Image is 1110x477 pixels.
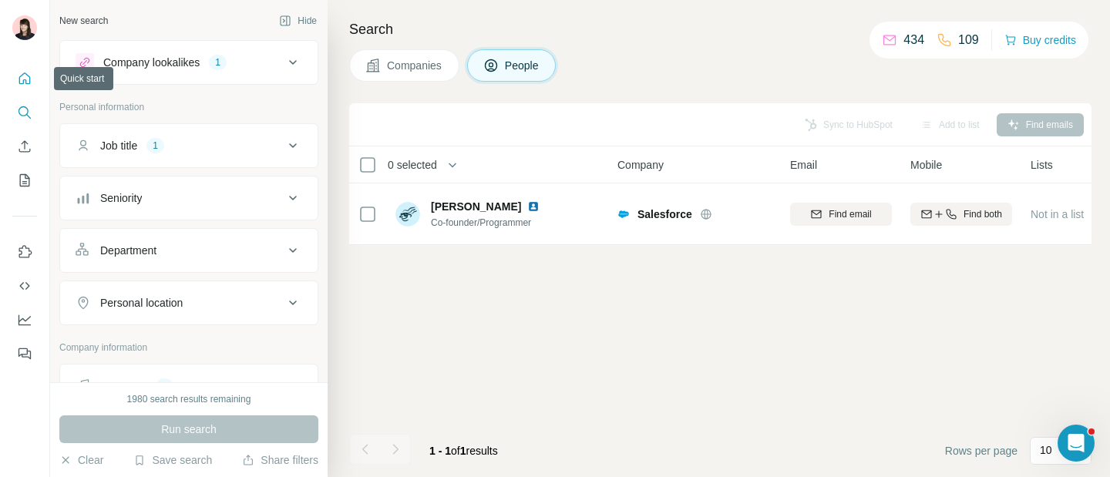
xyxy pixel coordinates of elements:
[617,157,664,173] span: Company
[1040,442,1052,458] p: 10
[60,127,318,164] button: Job title1
[910,157,942,173] span: Mobile
[945,443,1017,459] span: Rows per page
[349,18,1091,40] h4: Search
[268,9,328,32] button: Hide
[127,392,251,406] div: 1980 search results remaining
[958,31,979,49] p: 109
[1031,208,1084,220] span: Not in a list
[59,341,318,354] p: Company information
[12,65,37,92] button: Quick start
[395,202,420,227] img: Avatar
[903,31,924,49] p: 434
[12,15,37,40] img: Avatar
[429,445,498,457] span: results
[617,208,630,220] img: Logo of Salesforce
[242,452,318,468] button: Share filters
[637,207,692,222] span: Salesforce
[12,99,37,126] button: Search
[100,190,142,206] div: Seniority
[100,243,156,258] div: Department
[133,452,212,468] button: Save search
[59,14,108,28] div: New search
[12,340,37,368] button: Feedback
[209,55,227,69] div: 1
[1031,157,1053,173] span: Lists
[527,200,540,213] img: LinkedIn logo
[60,368,318,405] button: Company1
[505,58,540,73] span: People
[59,452,103,468] button: Clear
[60,232,318,269] button: Department
[451,445,460,457] span: of
[60,44,318,81] button: Company lookalikes1
[12,133,37,160] button: Enrich CSV
[12,306,37,334] button: Dashboard
[431,216,558,230] span: Co-founder/Programmer
[387,58,443,73] span: Companies
[12,166,37,194] button: My lists
[460,445,466,457] span: 1
[100,138,137,153] div: Job title
[388,157,437,173] span: 0 selected
[146,139,164,153] div: 1
[100,378,146,394] div: Company
[156,379,173,393] div: 1
[431,199,521,214] span: [PERSON_NAME]
[103,55,200,70] div: Company lookalikes
[12,238,37,266] button: Use Surfe on LinkedIn
[790,203,892,226] button: Find email
[1058,425,1095,462] iframe: Intercom live chat
[60,284,318,321] button: Personal location
[1004,29,1076,51] button: Buy credits
[829,207,871,221] span: Find email
[60,180,318,217] button: Seniority
[12,272,37,300] button: Use Surfe API
[790,157,817,173] span: Email
[100,295,183,311] div: Personal location
[59,100,318,114] p: Personal information
[910,203,1012,226] button: Find both
[964,207,1002,221] span: Find both
[429,445,451,457] span: 1 - 1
